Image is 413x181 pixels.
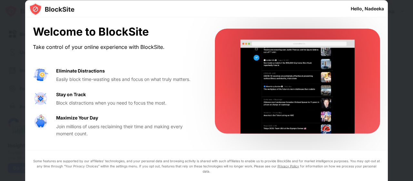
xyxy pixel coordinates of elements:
div: Take control of your online experience with BlockSite. [33,42,199,51]
div: Hello, Nadeeka [351,6,384,11]
div: Maximize Your Day [56,114,98,121]
div: Join millions of users reclaiming their time and making every moment count. [56,123,199,137]
div: Welcome to BlockSite [33,25,199,39]
img: logo-blocksite.svg [29,3,75,16]
img: value-focus.svg [33,91,48,106]
img: value-avoid-distractions.svg [33,67,48,83]
div: Block distractions when you need to focus the most. [56,99,199,106]
div: Some features are supported by our affiliates’ technologies, and your personal data and browsing ... [33,158,380,174]
img: value-safe-time.svg [33,114,48,130]
a: Privacy Policy [277,164,299,168]
div: Easily block time-wasting sites and focus on what truly matters. [56,76,199,83]
div: Stay on Track [56,91,86,98]
div: Eliminate Distractions [56,67,105,74]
